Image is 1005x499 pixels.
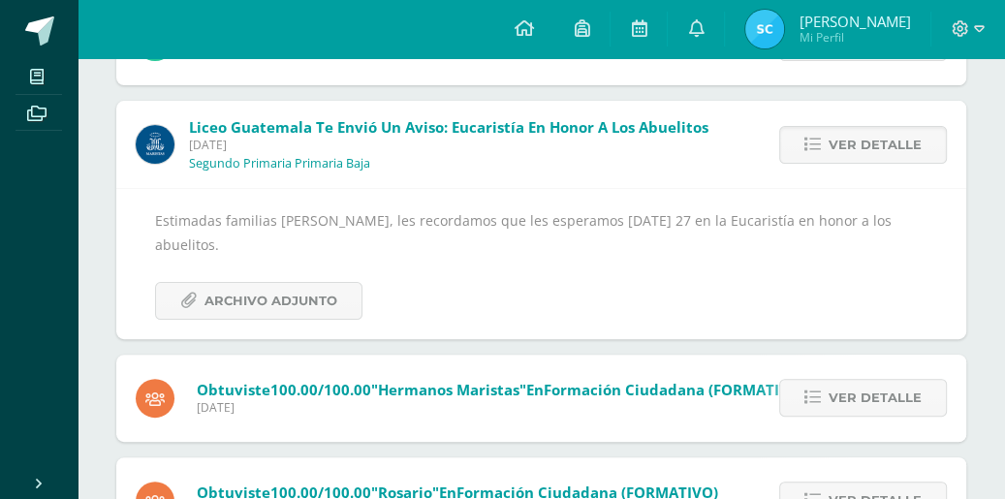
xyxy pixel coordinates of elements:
[136,125,174,164] img: b41cd0bd7c5dca2e84b8bd7996f0ae72.png
[829,127,922,163] span: Ver detalle
[197,399,805,416] span: [DATE]
[745,10,784,48] img: 0a76ba7982a28483b10374022da3f753.png
[155,282,362,320] a: Archivo Adjunto
[270,380,371,399] span: 100.00/100.00
[189,156,370,172] p: Segundo Primaria Primaria Baja
[371,380,526,399] span: "Hermanos Maristas"
[799,12,910,31] span: [PERSON_NAME]
[799,29,910,46] span: Mi Perfil
[829,380,922,416] span: Ver detalle
[544,380,805,399] span: Formación Ciudadana (FORMATIVO)
[204,283,337,319] span: Archivo Adjunto
[197,380,805,399] span: Obtuviste en
[189,117,708,137] span: Liceo Guatemala te envió un aviso: Eucaristía en honor a los abuelitos
[189,137,708,153] span: [DATE]
[155,208,927,320] div: Estimadas familias [PERSON_NAME], les recordamos que les esperamos [DATE] 27 en la Eucaristía en ...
